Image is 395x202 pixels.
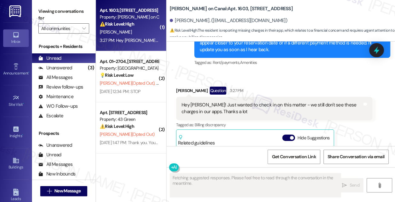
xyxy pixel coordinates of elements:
div: 3:27 PM: Hey [PERSON_NAME]! Just wanted to check in on this matter - we still don't see these cha... [100,37,337,43]
div: Thanks for the screenshot! I’ll check with the site team about whether the payment will appear cl... [200,33,380,53]
span: Rent/payments , [213,60,240,65]
div: All Messages [38,74,73,81]
span: • [28,70,29,74]
span: • [22,133,23,137]
span: [PERSON_NAME] [100,29,132,35]
button: Send [338,178,363,192]
a: Inbox [3,29,29,47]
div: New Inbounds [38,171,75,177]
b: [PERSON_NAME] on Canal: Apt. 1603, [STREET_ADDRESS] [170,5,293,12]
div: Unanswered [38,65,72,71]
div: (3) [86,63,96,73]
span: Share Conversation via email [328,153,384,160]
span: : The resident is reporting missing charges in their app, which relates to a financial concern an... [170,27,395,41]
div: Unanswered [38,142,72,149]
div: WO Follow-ups [38,103,78,110]
a: Site Visit • [3,92,29,110]
div: Property: [GEOGRAPHIC_DATA] [100,65,159,72]
strong: 💡 Risk Level: Low [100,72,134,78]
button: Get Conversation Link [267,150,320,164]
div: All Messages [38,161,73,168]
textarea: Fetching suggested responses. Please feel free to read through the conversation in the meantime. [170,173,341,197]
input: All communities [41,23,79,34]
i:  [47,189,52,194]
div: Hey [PERSON_NAME]! Just wanted to check in on this matter - we still don't see these charges in o... [182,102,362,115]
div: 3:27 PM [228,87,243,94]
div: [PERSON_NAME]. ([EMAIL_ADDRESS][DOMAIN_NAME]) [170,17,287,24]
span: Billing discrepancy [195,122,226,128]
a: Insights • [3,124,29,141]
div: [PERSON_NAME] [176,87,372,97]
div: Tagged as: [194,58,391,67]
div: Unread [38,151,61,158]
span: Send [349,182,359,189]
strong: ⚠️ Risk Level: High [170,28,197,33]
span: [PERSON_NAME] (Opted Out) [100,80,156,86]
span: Amenities [240,60,257,65]
div: Property: 43 Green [100,116,159,123]
button: New Message [40,186,88,196]
span: New Message [54,188,81,194]
label: Viewing conversations for [38,6,89,23]
i:  [377,183,382,188]
div: Tagged as: [176,120,372,129]
div: Escalate [38,113,63,119]
a: Buildings [3,155,29,172]
img: ResiDesk Logo [9,5,22,17]
div: Prospects [32,130,96,137]
span: Get Conversation Link [272,153,316,160]
div: Question [210,87,227,95]
div: Apt. 1603, [STREET_ADDRESS] [100,7,159,14]
i:  [82,26,86,31]
div: [DATE] 12:34 PM: STOP [100,89,140,94]
div: Related guidelines [178,135,215,146]
span: [PERSON_NAME] (Opted Out) [100,131,154,137]
strong: ⚠️ Risk Level: High [100,21,134,27]
div: Review follow-ups [38,84,83,90]
div: Prospects + Residents [32,43,96,50]
label: Hide Suggestions [298,135,330,141]
span: • [23,101,24,106]
div: Unread [38,55,61,62]
div: Apt. [STREET_ADDRESS] [100,109,159,116]
button: Share Conversation via email [323,150,389,164]
div: Apt. 01~2704, [STREET_ADDRESS][PERSON_NAME] [100,58,159,65]
div: Maintenance [38,93,74,100]
div: Property: [PERSON_NAME] on Canal [100,14,159,20]
strong: ⚠️ Risk Level: High [100,123,134,129]
i:  [342,183,347,188]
